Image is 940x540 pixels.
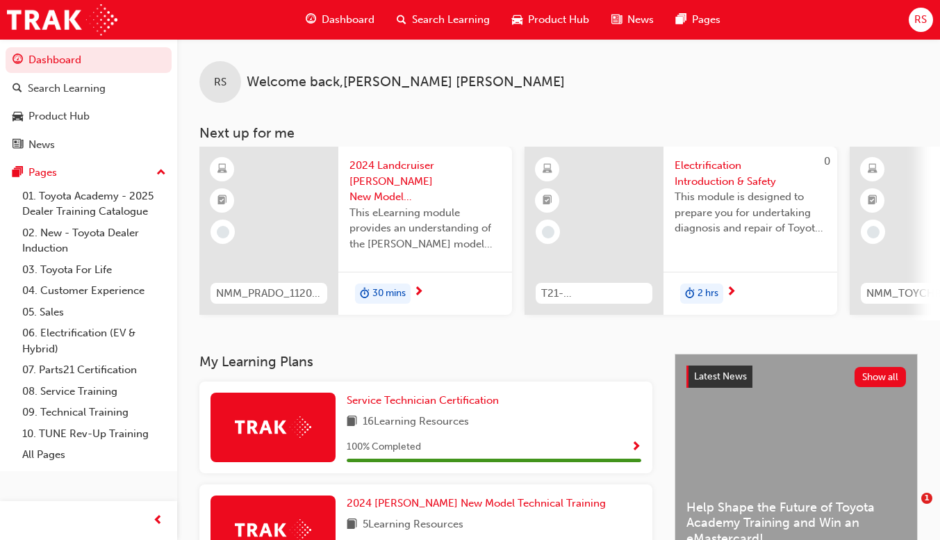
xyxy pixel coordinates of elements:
[6,160,172,186] button: Pages
[199,354,652,370] h3: My Learning Plans
[675,189,826,236] span: This module is designed to prepare you for undertaking diagnosis and repair of Toyota & Lexus Ele...
[386,6,501,34] a: search-iconSearch Learning
[347,439,421,455] span: 100 % Completed
[627,12,654,28] span: News
[247,74,565,90] span: Welcome back , [PERSON_NAME] [PERSON_NAME]
[6,44,172,160] button: DashboardSearch LearningProduct HubNews
[199,147,512,315] a: NMM_PRADO_112024_MODULE_12024 Landcruiser [PERSON_NAME] New Model Mechanisms - Model Outline 1Thi...
[295,6,386,34] a: guage-iconDashboard
[13,83,22,95] span: search-icon
[13,111,23,123] span: car-icon
[306,11,316,28] span: guage-icon
[541,286,647,302] span: T21-FOD_HVIS_PREREQ
[349,158,501,205] span: 2024 Landcruiser [PERSON_NAME] New Model Mechanisms - Model Outline 1
[13,167,23,179] span: pages-icon
[17,259,172,281] a: 03. Toyota For Life
[525,147,837,315] a: 0T21-FOD_HVIS_PREREQElectrification Introduction & SafetyThis module is designed to prepare you f...
[17,444,172,466] a: All Pages
[611,11,622,28] span: news-icon
[372,286,406,302] span: 30 mins
[177,125,940,141] h3: Next up for me
[921,493,932,504] span: 1
[686,366,906,388] a: Latest NewsShow all
[17,222,172,259] a: 02. New - Toyota Dealer Induction
[28,137,55,153] div: News
[868,192,877,210] span: booktick-icon
[347,496,611,512] a: 2024 [PERSON_NAME] New Model Technical Training
[675,158,826,189] span: Electrification Introduction & Safety
[543,161,552,179] span: learningResourceType_ELEARNING-icon
[217,192,227,210] span: booktick-icon
[17,381,172,402] a: 08. Service Training
[17,402,172,423] a: 09. Technical Training
[28,108,90,124] div: Product Hub
[676,11,686,28] span: pages-icon
[13,54,23,67] span: guage-icon
[363,516,463,534] span: 5 Learning Resources
[216,286,322,302] span: NMM_PRADO_112024_MODULE_1
[153,512,163,530] span: prev-icon
[665,6,732,34] a: pages-iconPages
[349,205,501,252] span: This eLearning module provides an understanding of the [PERSON_NAME] model line-up and its Katash...
[17,322,172,359] a: 06. Electrification (EV & Hybrid)
[217,161,227,179] span: learningResourceType_ELEARNING-icon
[726,286,736,299] span: next-icon
[855,367,907,387] button: Show all
[17,302,172,323] a: 05. Sales
[214,74,226,90] span: RS
[528,12,589,28] span: Product Hub
[347,497,606,509] span: 2024 [PERSON_NAME] New Model Technical Training
[347,414,357,431] span: book-icon
[692,12,720,28] span: Pages
[17,423,172,445] a: 10. TUNE Rev-Up Training
[347,394,499,407] span: Service Technician Certification
[512,11,522,28] span: car-icon
[7,4,117,35] img: Trak
[347,393,504,409] a: Service Technician Certification
[824,155,830,167] span: 0
[413,286,424,299] span: next-icon
[542,226,554,238] span: learningRecordVerb_NONE-icon
[412,12,490,28] span: Search Learning
[217,226,229,238] span: learningRecordVerb_NONE-icon
[6,132,172,158] a: News
[868,161,877,179] span: learningResourceType_ELEARNING-icon
[914,12,927,28] span: RS
[397,11,406,28] span: search-icon
[363,414,469,431] span: 16 Learning Resources
[694,370,747,382] span: Latest News
[893,493,926,526] iframe: Intercom live chat
[28,165,57,181] div: Pages
[543,192,552,210] span: booktick-icon
[360,285,370,303] span: duration-icon
[17,359,172,381] a: 07. Parts21 Certification
[235,416,311,438] img: Trak
[867,226,880,238] span: learningRecordVerb_NONE-icon
[501,6,600,34] a: car-iconProduct Hub
[600,6,665,34] a: news-iconNews
[6,76,172,101] a: Search Learning
[17,280,172,302] a: 04. Customer Experience
[347,516,357,534] span: book-icon
[6,104,172,129] a: Product Hub
[28,81,106,97] div: Search Learning
[6,47,172,73] a: Dashboard
[631,441,641,454] span: Show Progress
[17,186,172,222] a: 01. Toyota Academy - 2025 Dealer Training Catalogue
[156,164,166,182] span: up-icon
[322,12,374,28] span: Dashboard
[631,439,641,456] button: Show Progress
[13,139,23,152] span: news-icon
[685,285,695,303] span: duration-icon
[698,286,718,302] span: 2 hrs
[909,8,933,32] button: RS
